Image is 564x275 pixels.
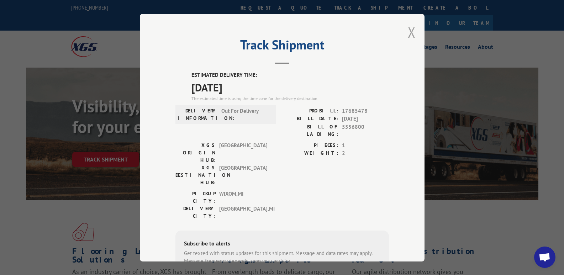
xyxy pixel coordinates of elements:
span: 2 [342,149,389,158]
label: BILL DATE: [282,115,338,123]
label: ESTIMATED DELIVERY TIME: [191,71,389,79]
label: XGS DESTINATION HUB: [175,164,216,186]
label: PROBILL: [282,107,338,115]
label: XGS ORIGIN HUB: [175,141,216,164]
button: Close modal [408,23,416,42]
h2: Track Shipment [175,40,389,53]
div: Subscribe to alerts [184,239,380,249]
span: [GEOGRAPHIC_DATA] [219,164,267,186]
label: WEIGHT: [282,149,338,158]
div: Get texted with status updates for this shipment. Message and data rates may apply. Message frequ... [184,249,380,265]
label: PICKUP CITY: [175,190,216,205]
label: DELIVERY CITY: [175,205,216,220]
div: The estimated time is using the time zone for the delivery destination. [191,95,389,101]
span: 1 [342,141,389,149]
span: 5556800 [342,123,389,138]
label: PIECES: [282,141,338,149]
span: [GEOGRAPHIC_DATA] [219,141,267,164]
span: 17685478 [342,107,389,115]
span: WIXOM , MI [219,190,267,205]
label: BILL OF LADING: [282,123,338,138]
span: [DATE] [342,115,389,123]
span: Out For Delivery [221,107,269,122]
label: DELIVERY INFORMATION: [178,107,218,122]
span: [DATE] [191,79,389,95]
div: Open chat [534,247,555,268]
span: [GEOGRAPHIC_DATA] , MI [219,205,267,220]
